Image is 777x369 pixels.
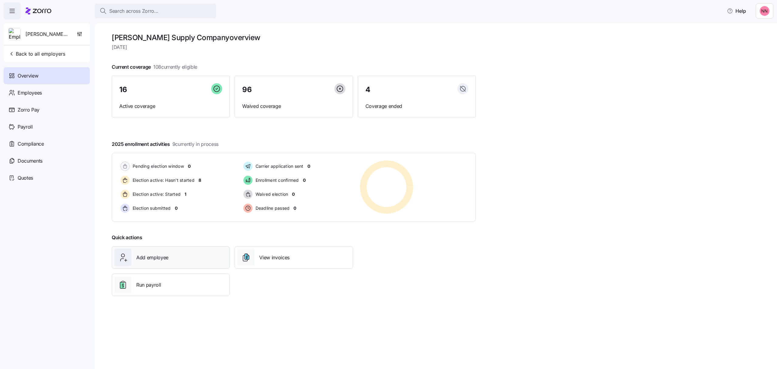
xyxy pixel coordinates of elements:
span: Zorro Pay [18,106,39,114]
span: Documents [18,157,42,165]
span: Quick actions [112,234,142,241]
span: Active coverage [119,102,222,110]
span: Current coverage [112,63,197,71]
span: Overview [18,72,38,80]
span: Search across Zorro... [109,7,158,15]
span: 4 [365,86,370,93]
span: Back to all employers [8,50,65,57]
span: Waived election [254,191,288,197]
span: Pending election window [131,163,184,169]
a: Zorro Pay [4,101,90,118]
span: [DATE] [112,43,476,51]
span: Employees [18,89,42,97]
a: Documents [4,152,90,169]
span: 8 [198,177,201,183]
span: 0 [188,163,191,169]
span: 0 [175,205,178,211]
img: Employer logo [9,28,20,40]
span: 9 currently in process [172,140,219,148]
span: Coverage ended [365,102,468,110]
span: Add employee [136,254,168,261]
a: Overview [4,67,90,84]
img: 37cb906d10cb440dd1cb011682786431 [760,6,769,16]
h1: [PERSON_NAME] Supply Company overview [112,33,476,42]
span: 0 [303,177,306,183]
span: [PERSON_NAME] Supply Company [25,30,69,38]
button: Search across Zorro... [95,4,216,18]
span: Deadline passed [254,205,290,211]
span: Enrollment confirmed [254,177,299,183]
a: Payroll [4,118,90,135]
span: View invoices [259,254,290,261]
span: Waived coverage [242,102,345,110]
button: Help [722,5,751,17]
span: Payroll [18,123,33,131]
span: Compliance [18,140,44,148]
span: 16 [119,86,127,93]
span: Help [727,7,746,15]
a: Employees [4,84,90,101]
span: 0 [292,191,295,197]
a: Compliance [4,135,90,152]
span: Carrier application sent [254,163,304,169]
span: Election active: Started [131,191,181,197]
span: 96 [242,86,252,93]
span: 0 [307,163,310,169]
span: 108 currently eligible [153,63,197,71]
span: Run payroll [136,281,161,289]
span: Election submitted [131,205,171,211]
span: Election active: Hasn't started [131,177,195,183]
span: Quotes [18,174,33,182]
span: 0 [293,205,296,211]
button: Back to all employers [6,48,68,60]
span: 1 [185,191,186,197]
span: 2025 enrollment activities [112,140,219,148]
a: Quotes [4,169,90,186]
